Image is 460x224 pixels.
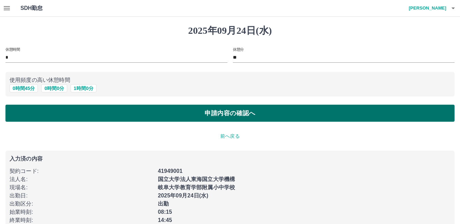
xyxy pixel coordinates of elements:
b: 14:45 [158,217,172,223]
button: 1時間0分 [71,84,97,92]
b: 出勤 [158,201,169,207]
p: 契約コード : [10,167,154,175]
b: 41949001 [158,168,182,174]
label: 休憩時間 [5,47,20,52]
b: 岐阜大学教育学部附属小中学校 [158,184,235,190]
button: 0時間0分 [41,84,67,92]
p: 法人名 : [10,175,154,183]
button: 申請内容の確認へ [5,105,455,122]
p: 前へ戻る [5,133,455,140]
p: 出勤区分 : [10,200,154,208]
p: 始業時刻 : [10,208,154,216]
p: 現場名 : [10,183,154,192]
b: 2025年09月24日(水) [158,193,208,198]
p: 入力済の内容 [10,156,450,162]
p: 出勤日 : [10,192,154,200]
button: 0時間45分 [10,84,38,92]
p: 使用頻度の高い休憩時間 [10,76,450,84]
h1: 2025年09月24日(水) [5,25,455,36]
label: 休憩分 [233,47,244,52]
b: 国立大学法人東海国立大学機構 [158,176,235,182]
b: 08:15 [158,209,172,215]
